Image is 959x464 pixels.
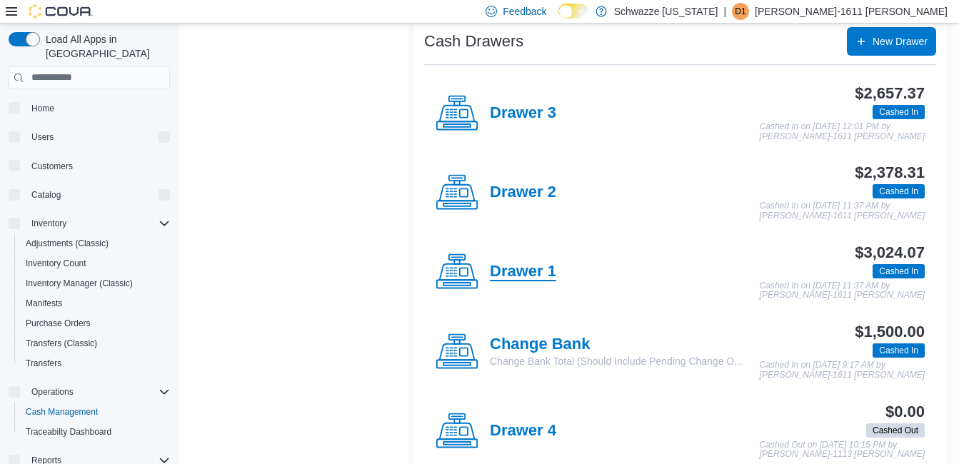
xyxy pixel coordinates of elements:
a: Inventory Manager (Classic) [20,275,139,292]
p: Cashed In on [DATE] 9:17 AM by [PERSON_NAME]-1611 [PERSON_NAME] [760,360,925,380]
h4: Drawer 3 [490,104,556,123]
span: Cashed In [879,265,918,278]
span: Traceabilty Dashboard [20,423,170,440]
span: Purchase Orders [26,318,91,329]
span: Transfers [20,355,170,372]
a: Cash Management [20,403,104,420]
button: Inventory [26,215,72,232]
span: Inventory [26,215,170,232]
h4: Drawer 2 [490,183,556,202]
span: Manifests [20,295,170,312]
p: Cashed Out on [DATE] 10:15 PM by [PERSON_NAME]-1113 [PERSON_NAME] [760,440,925,460]
a: Manifests [20,295,68,312]
span: Inventory Count [20,255,170,272]
span: Load All Apps in [GEOGRAPHIC_DATA] [40,32,170,61]
span: Customers [31,161,73,172]
a: Purchase Orders [20,315,96,332]
span: Cashed In [873,343,925,358]
button: Operations [3,382,176,402]
span: Cashed In [879,185,918,198]
a: Customers [26,158,79,175]
a: Adjustments (Classic) [20,235,114,252]
a: Transfers [20,355,67,372]
h3: $0.00 [885,403,925,420]
a: Transfers (Classic) [20,335,103,352]
span: Transfers (Classic) [20,335,170,352]
span: Cash Management [20,403,170,420]
span: Users [26,128,170,146]
p: Cashed In on [DATE] 12:01 PM by [PERSON_NAME]-1611 [PERSON_NAME] [760,122,925,141]
h3: $2,657.37 [855,85,925,102]
button: Adjustments (Classic) [14,233,176,253]
h3: Cash Drawers [424,33,523,50]
span: Cashed In [873,184,925,198]
button: Purchase Orders [14,313,176,333]
p: Cashed In on [DATE] 11:37 AM by [PERSON_NAME]-1611 [PERSON_NAME] [760,281,925,301]
a: Home [26,100,60,117]
a: Inventory Count [20,255,92,272]
span: Cash Management [26,406,98,418]
span: Home [26,99,170,117]
span: New Drawer [873,34,928,49]
button: Operations [26,383,79,400]
img: Cova [29,4,93,19]
button: Users [26,128,59,146]
span: Inventory [31,218,66,229]
span: Cashed In [873,105,925,119]
h3: $3,024.07 [855,244,925,261]
p: | [723,3,726,20]
p: [PERSON_NAME]-1611 [PERSON_NAME] [755,3,948,20]
button: Customers [3,156,176,176]
span: Inventory Manager (Classic) [20,275,170,292]
h4: Drawer 4 [490,422,556,440]
span: Catalog [26,186,170,203]
button: Users [3,127,176,147]
button: Catalog [26,186,66,203]
p: Schwazze [US_STATE] [614,3,718,20]
button: Catalog [3,185,176,205]
span: Traceabilty Dashboard [26,426,111,438]
button: Home [3,98,176,118]
span: Catalog [31,189,61,201]
span: Purchase Orders [20,315,170,332]
span: Cashed Out [873,424,918,437]
span: Adjustments (Classic) [20,235,170,252]
span: Feedback [503,4,546,19]
button: Transfers [14,353,176,373]
button: Traceabilty Dashboard [14,422,176,442]
button: Transfers (Classic) [14,333,176,353]
button: Cash Management [14,402,176,422]
span: Users [31,131,54,143]
span: Home [31,103,54,114]
h3: $2,378.31 [855,164,925,181]
button: Manifests [14,293,176,313]
span: Transfers [26,358,61,369]
span: Operations [31,386,74,398]
p: Cashed In on [DATE] 11:37 AM by [PERSON_NAME]-1611 [PERSON_NAME] [760,201,925,221]
span: Inventory Manager (Classic) [26,278,133,289]
span: Adjustments (Classic) [26,238,109,249]
input: Dark Mode [558,4,588,19]
span: Manifests [26,298,62,309]
h4: Change Bank [490,336,743,354]
span: Cashed In [873,264,925,278]
span: Operations [26,383,170,400]
h4: Drawer 1 [490,263,556,281]
span: Cashed In [879,106,918,118]
span: Customers [26,157,170,175]
button: Inventory Count [14,253,176,273]
span: Cashed In [879,344,918,357]
span: Cashed Out [866,423,925,438]
div: David-1611 Rivera [732,3,749,20]
button: Inventory Manager (Classic) [14,273,176,293]
p: Change Bank Total (Should Include Pending Change O... [490,354,743,368]
a: Traceabilty Dashboard [20,423,117,440]
span: D1 [735,3,745,20]
button: New Drawer [847,27,936,56]
span: Transfers (Classic) [26,338,97,349]
span: Inventory Count [26,258,86,269]
button: Inventory [3,213,176,233]
h3: $1,500.00 [855,323,925,341]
